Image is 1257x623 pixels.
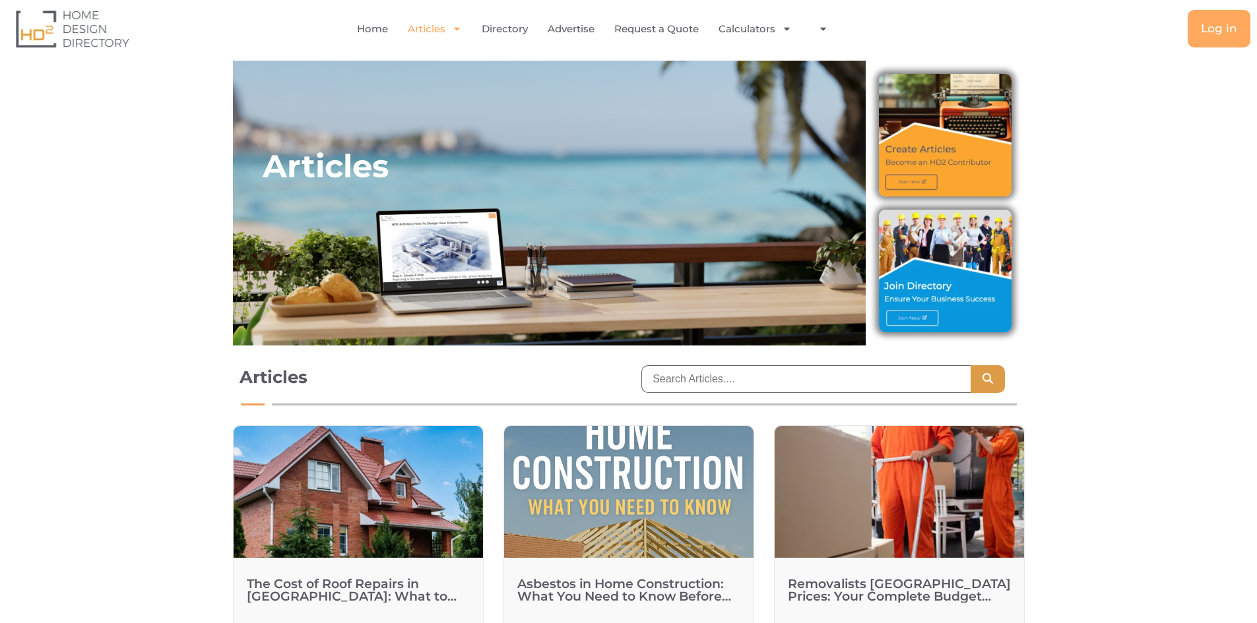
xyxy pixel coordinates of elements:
[408,14,462,44] a: Articles
[517,576,731,616] a: Asbestos in Home Construction: What You Need to Know Before You Build or Renovate
[247,576,457,616] a: The Cost of Roof Repairs in [GEOGRAPHIC_DATA]: What to Expect in [DATE]
[482,14,528,44] a: Directory
[614,14,699,44] a: Request a Quote
[240,365,616,389] h1: Articles
[1201,23,1237,34] span: Log in
[641,365,970,393] input: Search Articles....
[263,146,389,186] h2: Articles
[971,365,1005,393] button: Search
[357,14,388,44] a: Home
[788,576,1011,616] a: Removalists [GEOGRAPHIC_DATA] Prices: Your Complete Budget Guide
[1188,10,1250,47] a: Log in
[548,14,595,44] a: Advertise
[719,14,792,44] a: Calculators
[879,210,1011,332] img: Join Directory
[255,14,940,44] nav: Menu
[879,74,1011,196] img: Create Articles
